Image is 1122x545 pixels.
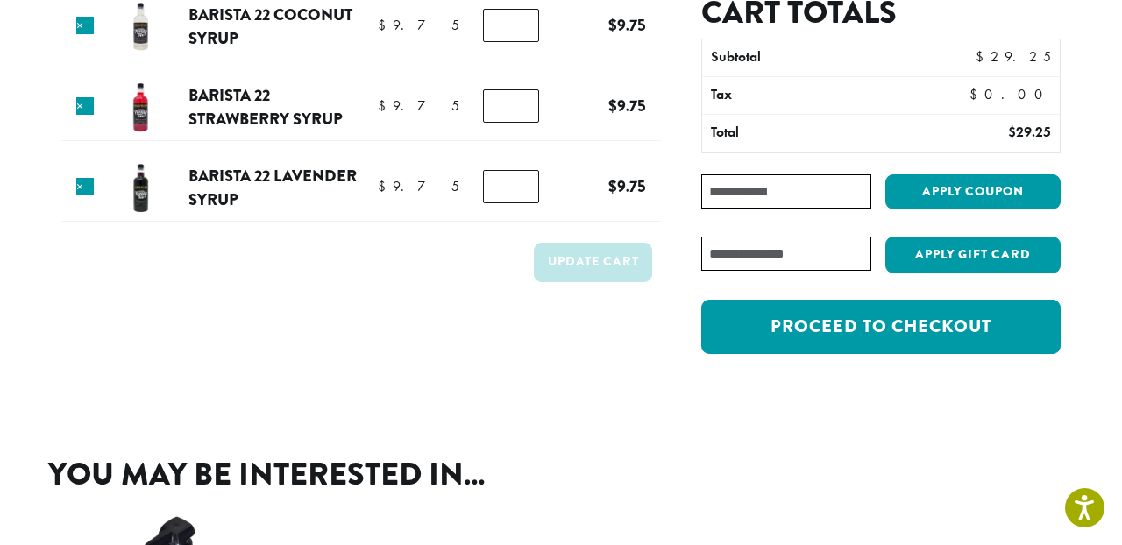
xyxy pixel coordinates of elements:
[483,9,539,42] input: Product quantity
[969,85,1051,103] bdi: 0.00
[378,177,393,195] span: $
[608,94,646,117] bdi: 9.75
[1008,123,1051,141] bdi: 29.25
[608,13,646,37] bdi: 9.75
[534,243,652,282] button: Update cart
[976,47,991,66] span: $
[702,39,917,76] th: Subtotal
[76,178,94,195] a: Remove this item
[701,300,1061,354] a: Proceed to checkout
[702,77,955,114] th: Tax
[378,16,393,34] span: $
[969,85,984,103] span: $
[608,174,617,198] span: $
[188,164,357,212] a: Barista 22 Lavender Syrup
[483,89,539,123] input: Product quantity
[378,96,393,115] span: $
[188,83,343,131] a: Barista 22 Strawberry Syrup
[976,47,1051,66] bdi: 29.25
[48,456,1074,493] h2: You may be interested in…
[112,79,169,136] img: Barista 22 Strawberry Syrup
[885,237,1061,273] button: Apply Gift Card
[112,159,169,216] img: Barista 22 Lavender Syrup
[188,3,352,51] a: Barista 22 Coconut Syrup
[378,96,459,115] bdi: 9.75
[608,174,646,198] bdi: 9.75
[378,177,459,195] bdi: 9.75
[608,94,617,117] span: $
[1008,123,1016,141] span: $
[702,115,917,152] th: Total
[378,16,459,34] bdi: 9.75
[76,97,94,115] a: Remove this item
[608,13,617,37] span: $
[76,17,94,34] a: Remove this item
[885,174,1061,210] button: Apply coupon
[483,170,539,203] input: Product quantity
